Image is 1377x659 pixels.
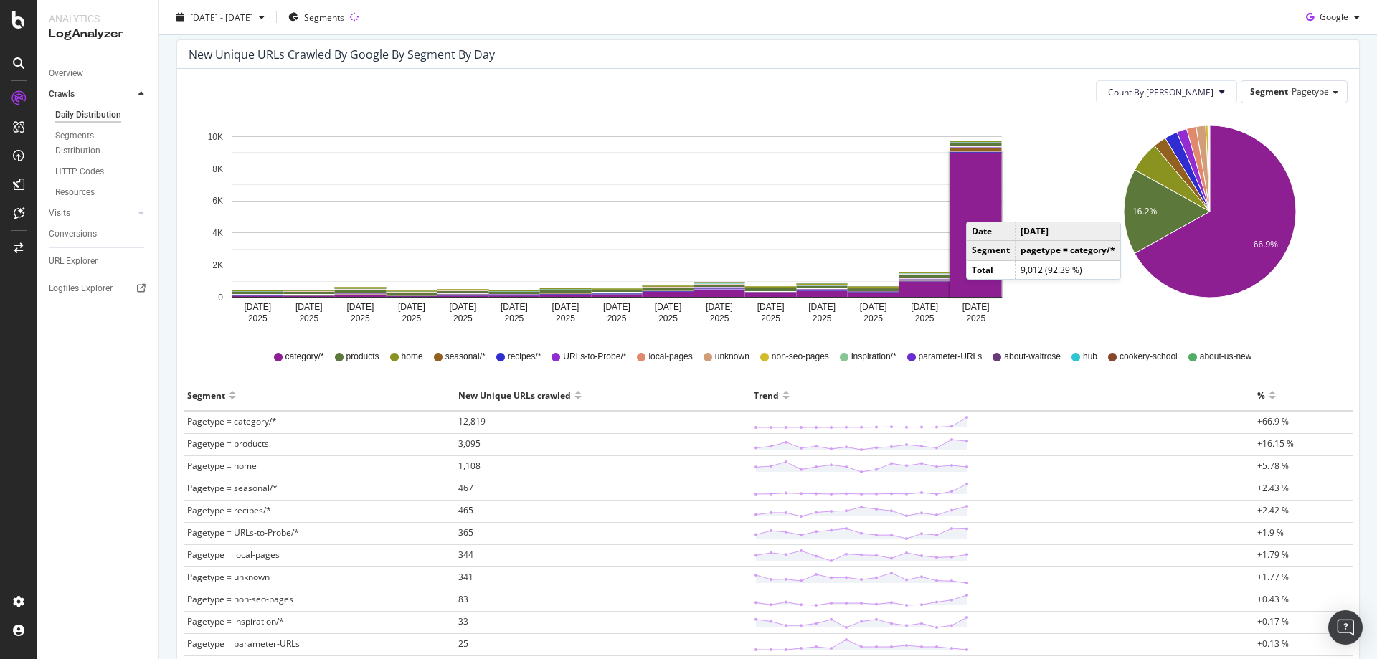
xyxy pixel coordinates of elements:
text: [DATE] [244,302,271,312]
button: [DATE] - [DATE] [171,6,270,29]
span: local-pages [648,351,692,363]
div: Conversions [49,227,97,242]
text: [DATE] [911,302,938,312]
span: parameter-URLs [919,351,983,363]
span: hub [1083,351,1097,363]
div: Trend [754,384,779,407]
text: 2025 [658,313,678,323]
span: +1.9 % [1257,526,1284,539]
span: Pagetype = category/* [187,415,277,427]
text: 2025 [505,313,524,323]
span: URLs-to-Probe/* [563,351,626,363]
span: +0.43 % [1257,593,1289,605]
text: 2025 [556,313,575,323]
td: pagetype = category/* [1016,241,1121,260]
div: % [1257,384,1265,407]
a: Daily Distribution [55,108,148,123]
div: Analytics [49,11,147,26]
a: Segments Distribution [55,128,148,158]
a: Visits [49,206,134,221]
text: 2025 [248,313,268,323]
span: Pagetype = unknown [187,571,270,583]
text: [DATE] [655,302,682,312]
text: 16.2% [1132,207,1157,217]
span: +2.43 % [1257,482,1289,494]
text: 2025 [351,313,370,323]
span: 1,108 [458,460,481,472]
div: New Unique URLs crawled [458,384,571,407]
a: Resources [55,185,148,200]
span: +66.9 % [1257,415,1289,427]
text: 4K [212,228,223,238]
span: non-seo-pages [772,351,829,363]
span: 344 [458,549,473,561]
span: 465 [458,504,473,516]
span: +16.15 % [1257,437,1294,450]
span: Segments [304,11,344,23]
span: 12,819 [458,415,486,427]
span: products [346,351,379,363]
span: Count By Day [1108,86,1213,98]
div: HTTP Codes [55,164,104,179]
text: 66.9% [1253,240,1277,250]
div: Segments Distribution [55,128,135,158]
span: +1.77 % [1257,571,1289,583]
button: Segments [283,6,350,29]
text: [DATE] [962,302,990,312]
text: 10K [208,132,223,142]
span: 83 [458,593,468,605]
text: [DATE] [398,302,425,312]
span: Pagetype = seasonal/* [187,482,278,494]
td: Segment [967,241,1016,260]
td: Date [967,222,1016,241]
span: Pagetype = recipes/* [187,504,271,516]
text: [DATE] [860,302,887,312]
span: 365 [458,526,473,539]
span: Pagetype = local-pages [187,549,280,561]
span: [DATE] - [DATE] [190,11,253,23]
text: [DATE] [706,302,733,312]
a: URL Explorer [49,254,148,269]
text: 2025 [299,313,318,323]
text: [DATE] [552,302,579,312]
text: 2025 [915,313,934,323]
a: Crawls [49,87,134,102]
text: 6K [212,196,223,207]
div: Segment [187,384,225,407]
span: recipes/* [508,351,541,363]
text: 2025 [966,313,985,323]
text: 2025 [813,313,832,323]
td: 9,012 (92.39 %) [1016,260,1121,279]
span: Segment [1250,85,1288,98]
td: [DATE] [1016,222,1121,241]
span: about-waitrose [1004,351,1061,363]
text: 2025 [761,313,780,323]
div: Open Intercom Messenger [1328,610,1363,645]
div: URL Explorer [49,254,98,269]
div: Visits [49,206,70,221]
span: home [402,351,423,363]
text: 2025 [607,313,627,323]
a: HTTP Codes [55,164,148,179]
span: Pagetype = non-seo-pages [187,593,293,605]
span: 3,095 [458,437,481,450]
span: +0.17 % [1257,615,1289,627]
div: LogAnalyzer [49,26,147,42]
span: 467 [458,482,473,494]
span: 341 [458,571,473,583]
button: Google [1300,6,1366,29]
text: 2025 [710,313,729,323]
span: seasonal/* [445,351,486,363]
span: about-us-new [1200,351,1252,363]
span: Pagetype = home [187,460,257,472]
text: 2025 [402,313,422,323]
text: 8K [212,164,223,174]
div: New Unique URLs crawled by google by Segment by Day [189,47,495,62]
span: Pagetype = URLs-to-Probe/* [187,526,299,539]
span: unknown [715,351,749,363]
text: [DATE] [808,302,836,312]
div: A chart. [1074,115,1345,330]
div: Daily Distribution [55,108,121,123]
span: +2.42 % [1257,504,1289,516]
span: 33 [458,615,468,627]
